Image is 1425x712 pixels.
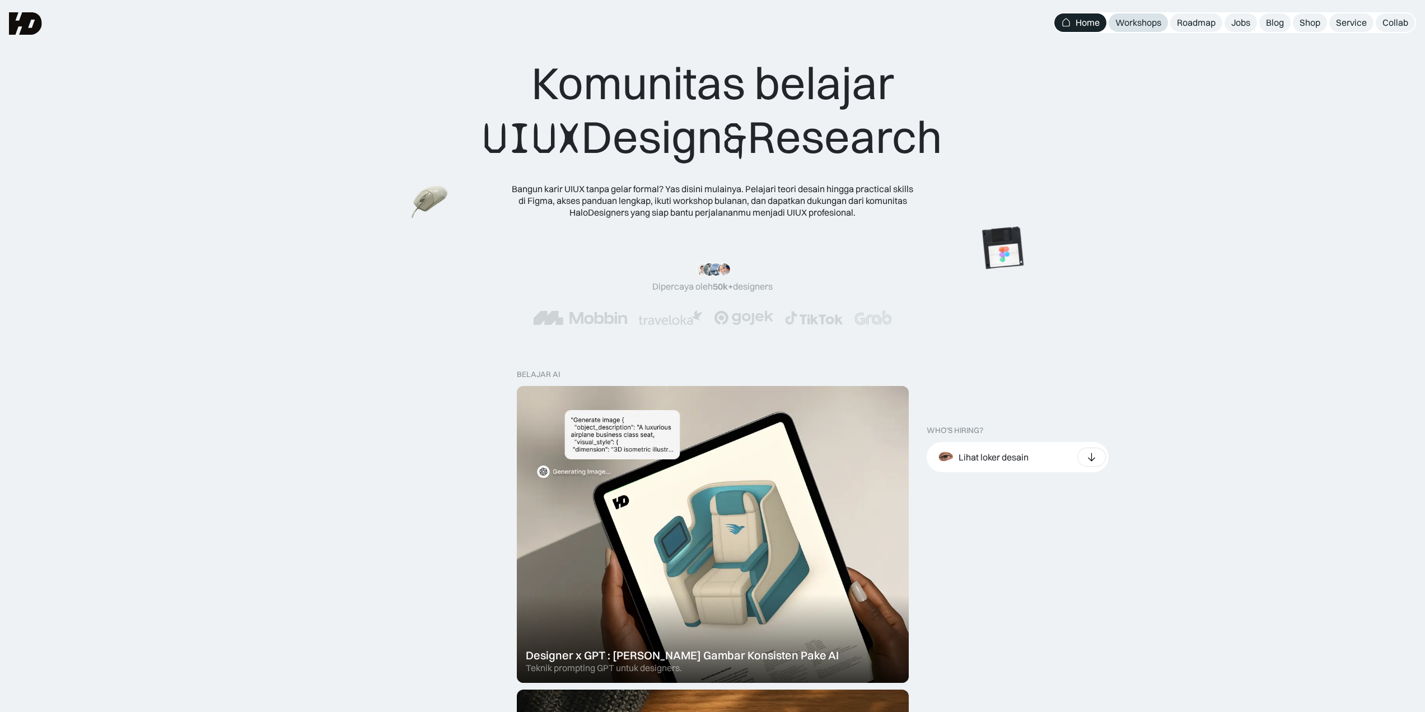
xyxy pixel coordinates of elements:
[1225,13,1257,32] a: Jobs
[511,183,914,218] div: Bangun karir UIUX tanpa gelar formal? Yas disini mulainya. Pelajari teori desain hingga practical...
[652,281,773,292] div: Dipercaya oleh designers
[723,111,747,165] span: &
[1076,17,1100,29] div: Home
[1293,13,1327,32] a: Shop
[517,386,909,683] a: Designer x GPT : [PERSON_NAME] Gambar Konsisten Pake AITeknik prompting GPT untuk designers.
[483,111,581,165] span: UIUX
[1109,13,1168,32] a: Workshops
[1300,17,1320,29] div: Shop
[1231,17,1250,29] div: Jobs
[517,370,560,379] div: belajar ai
[1382,17,1408,29] div: Collab
[1115,17,1161,29] div: Workshops
[1170,13,1222,32] a: Roadmap
[1177,17,1216,29] div: Roadmap
[1329,13,1373,32] a: Service
[1266,17,1284,29] div: Blog
[959,452,1029,463] div: Lihat loker desain
[1336,17,1367,29] div: Service
[713,281,733,292] span: 50k+
[927,426,983,435] div: WHO’S HIRING?
[1054,13,1106,32] a: Home
[1376,13,1415,32] a: Collab
[1259,13,1291,32] a: Blog
[483,56,942,165] div: Komunitas belajar Design Research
